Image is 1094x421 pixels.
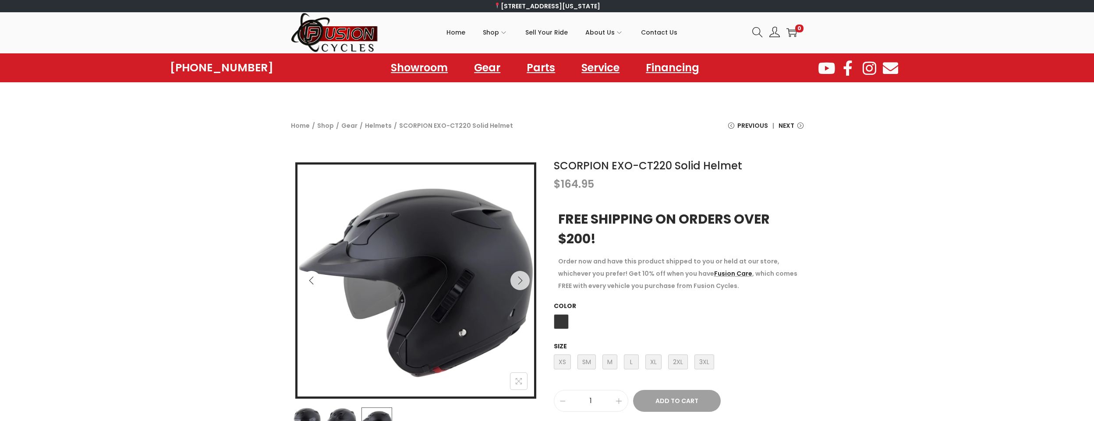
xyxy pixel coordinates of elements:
a: Sell Your Ride [525,13,568,52]
label: Size [554,342,567,351]
button: Previous [302,271,321,290]
a: [STREET_ADDRESS][US_STATE] [494,2,600,11]
input: Product quantity [554,395,628,407]
span: M [602,354,617,369]
img: 📍 [494,3,500,9]
img: Woostify retina logo [291,12,379,53]
span: / [336,119,339,132]
bdi: 164.95 [554,177,594,191]
span: XS [554,354,571,369]
a: Financing [637,58,708,78]
a: Previous [728,119,768,138]
span: Shop [483,21,499,43]
span: 2XL [668,354,688,369]
a: Showroom [382,58,457,78]
span: 3XL [694,354,714,369]
span: / [360,119,363,132]
span: Next [779,119,794,132]
button: Next [510,271,530,290]
a: Fusion Care [714,269,752,278]
a: Parts [518,58,564,78]
span: Home [446,21,465,43]
a: 0 [786,27,797,38]
span: SCORPION EXO-CT220 Solid Helmet [399,119,513,132]
a: Next [779,119,804,138]
span: L [624,354,639,369]
a: Shop [483,13,508,52]
span: / [312,119,315,132]
a: About Us [585,13,623,52]
span: XL [645,354,662,369]
img: Product image [297,165,534,401]
span: $ [554,177,561,191]
a: Shop [317,121,334,130]
span: Previous [737,119,768,132]
nav: Primary navigation [379,13,746,52]
button: Add to Cart [633,390,721,412]
h3: FREE SHIPPING ON ORDERS OVER $200! [558,209,799,249]
span: Sell Your Ride [525,21,568,43]
a: Gear [341,121,358,130]
a: Home [446,13,465,52]
label: Color [554,302,576,310]
a: Contact Us [641,13,677,52]
nav: Menu [382,58,708,78]
a: Helmets [365,121,392,130]
span: / [394,119,397,132]
span: About Us [585,21,615,43]
a: Gear [465,58,509,78]
p: Order now and have this product shipped to you or held at our store, whichever you prefer! Get 10... [558,255,799,292]
a: Service [573,58,628,78]
span: Contact Us [641,21,677,43]
a: Home [291,121,310,130]
a: [PHONE_NUMBER] [170,62,273,74]
span: SM [577,354,596,369]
